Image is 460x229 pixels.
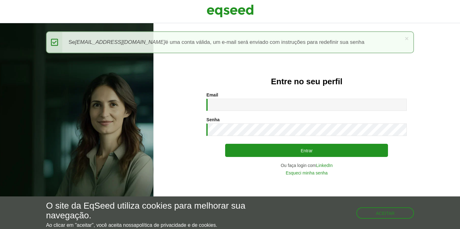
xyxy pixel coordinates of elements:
a: × [405,35,409,42]
div: Se é uma conta válida, um e-mail será enviado com instruções para redefinir sua senha [46,31,414,53]
label: Senha [206,117,220,122]
h5: O site da EqSeed utiliza cookies para melhorar sua navegação. [46,201,267,221]
label: Email [206,93,218,97]
em: [EMAIL_ADDRESS][DOMAIN_NAME] [75,39,165,45]
button: Aceitar [356,207,414,219]
a: política de privacidade e de cookies [137,223,216,228]
a: Esqueci minha senha [286,171,328,175]
button: Entrar [225,144,388,157]
p: Ao clicar em "aceitar", você aceita nossa . [46,222,267,228]
h2: Entre no seu perfil [166,77,447,86]
img: EqSeed Logo [207,3,254,19]
a: LinkedIn [316,163,333,168]
div: Ou faça login com [206,163,407,168]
